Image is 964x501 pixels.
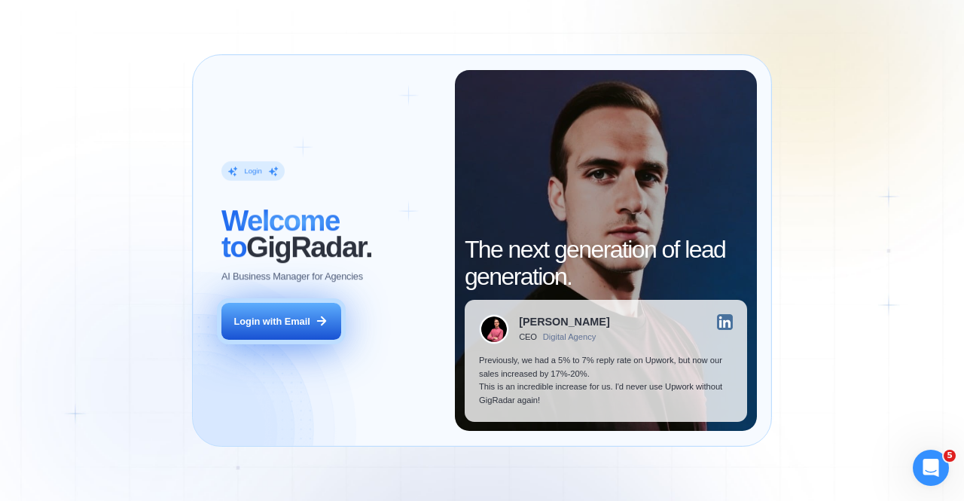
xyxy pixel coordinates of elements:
[245,166,262,176] div: Login
[221,204,340,263] span: Welcome to
[913,450,949,486] iframe: Intercom live chat
[543,332,596,342] div: Digital Agency
[221,303,340,341] button: Login with Email
[221,207,441,260] h2: ‍ GigRadar.
[944,450,956,462] span: 5
[234,315,310,328] div: Login with Email
[519,316,609,327] div: [PERSON_NAME]
[519,332,537,342] div: CEO
[479,354,733,407] p: Previously, we had a 5% to 7% reply rate on Upwork, but now our sales increased by 17%-20%. This ...
[465,237,747,289] h2: The next generation of lead generation.
[221,270,363,284] p: AI Business Manager for Agencies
